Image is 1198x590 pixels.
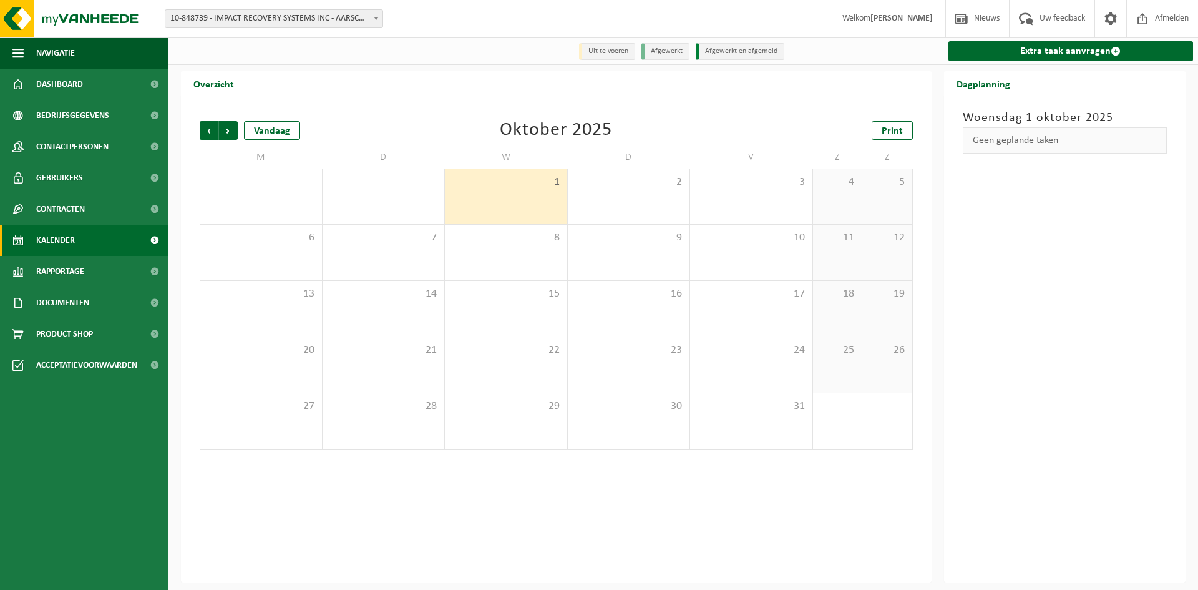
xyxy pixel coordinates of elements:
span: 15 [451,287,561,301]
span: 12 [869,231,905,245]
strong: [PERSON_NAME] [870,14,933,23]
span: 10-848739 - IMPACT RECOVERY SYSTEMS INC - AARSCHOT [165,9,383,28]
td: Z [813,146,863,169]
a: Extra taak aanvragen [948,41,1194,61]
span: Kalender [36,225,75,256]
span: 23 [574,343,684,357]
div: Geen geplande taken [963,127,1167,154]
span: 28 [329,400,439,413]
span: 29 [451,400,561,413]
span: Gebruikers [36,162,83,194]
div: Vandaag [244,121,300,140]
span: 10 [696,231,806,245]
td: W [445,146,568,169]
h2: Overzicht [181,71,246,96]
span: Acceptatievoorwaarden [36,350,137,381]
span: Contactpersonen [36,131,109,162]
span: Bedrijfsgegevens [36,100,109,131]
span: Rapportage [36,256,84,287]
span: Contracten [36,194,85,225]
h2: Dagplanning [944,71,1023,96]
span: 16 [574,287,684,301]
span: Documenten [36,287,89,318]
td: D [568,146,691,169]
span: 6 [207,231,316,245]
span: 9 [574,231,684,245]
span: Vorige [200,121,218,140]
span: 5 [869,175,905,189]
span: 10-848739 - IMPACT RECOVERY SYSTEMS INC - AARSCHOT [165,10,382,27]
span: 18 [819,287,856,301]
td: M [200,146,323,169]
span: Print [882,126,903,136]
span: 19 [869,287,905,301]
span: Product Shop [36,318,93,350]
span: 3 [696,175,806,189]
span: 25 [819,343,856,357]
span: 21 [329,343,439,357]
span: 22 [451,343,561,357]
span: 13 [207,287,316,301]
td: Z [862,146,912,169]
span: 17 [696,287,806,301]
span: 8 [451,231,561,245]
a: Print [872,121,913,140]
span: 11 [819,231,856,245]
span: 14 [329,287,439,301]
td: D [323,146,446,169]
span: Dashboard [36,69,83,100]
li: Afgewerkt [641,43,689,60]
span: 7 [329,231,439,245]
td: V [690,146,813,169]
span: Navigatie [36,37,75,69]
li: Uit te voeren [579,43,635,60]
span: 31 [696,400,806,413]
span: 2 [574,175,684,189]
span: 1 [451,175,561,189]
span: 27 [207,400,316,413]
h3: Woensdag 1 oktober 2025 [963,109,1167,127]
span: 4 [819,175,856,189]
span: 20 [207,343,316,357]
span: 30 [574,400,684,413]
span: Volgende [219,121,238,140]
span: 26 [869,343,905,357]
span: 24 [696,343,806,357]
li: Afgewerkt en afgemeld [696,43,784,60]
div: Oktober 2025 [500,121,612,140]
